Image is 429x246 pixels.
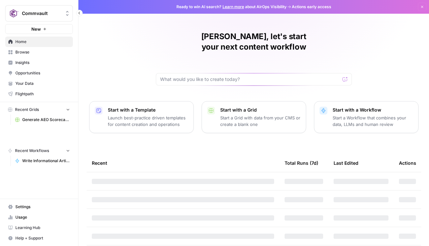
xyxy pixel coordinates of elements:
[15,39,70,45] span: Home
[12,156,73,166] a: Write Informational Article Body
[285,154,318,172] div: Total Runs (7d)
[15,225,70,231] span: Learning Hub
[108,115,188,128] p: Launch best-practice driven templates for content creation and operations
[5,146,73,156] button: Recent Workflows
[5,105,73,115] button: Recent Grids
[92,154,274,172] div: Recent
[89,101,194,133] button: Start with a TemplateLaunch best-practice driven templates for content creation and operations
[314,101,419,133] button: Start with a WorkflowStart a Workflow that combines your data, LLMs and human review
[5,37,73,47] a: Home
[333,115,413,128] p: Start a Workflow that combines your data, LLMs and human review
[333,107,413,113] p: Start with a Workflow
[5,5,73,22] button: Workspace: Commvault
[15,107,39,113] span: Recent Grids
[5,24,73,34] button: New
[15,214,70,220] span: Usage
[223,4,244,9] a: Learn more
[22,117,70,123] span: Generate AEO Scorecard (1)
[15,148,49,154] span: Recent Workflows
[202,101,306,133] button: Start with a GridStart a Grid with data from your CMS or create a blank one
[5,57,73,68] a: Insights
[108,107,188,113] p: Start with a Template
[12,115,73,125] a: Generate AEO Scorecard (1)
[15,235,70,241] span: Help + Support
[156,31,352,52] h1: [PERSON_NAME], let's start your next content workflow
[5,47,73,57] a: Browse
[5,212,73,223] a: Usage
[31,26,41,32] span: New
[15,204,70,210] span: Settings
[5,78,73,89] a: Your Data
[176,4,287,10] span: Ready to win AI search? about AirOps Visibility
[22,158,70,164] span: Write Informational Article Body
[15,91,70,97] span: Flightpath
[5,89,73,99] a: Flightpath
[15,81,70,86] span: Your Data
[22,10,61,17] span: Commvault
[5,202,73,212] a: Settings
[160,76,340,83] input: What would you like to create today?
[399,154,416,172] div: Actions
[334,154,358,172] div: Last Edited
[5,68,73,78] a: Opportunities
[5,233,73,243] button: Help + Support
[15,70,70,76] span: Opportunities
[8,8,19,19] img: Commvault Logo
[220,115,301,128] p: Start a Grid with data from your CMS or create a blank one
[220,107,301,113] p: Start with a Grid
[15,49,70,55] span: Browse
[292,4,331,10] span: Actions early access
[5,223,73,233] a: Learning Hub
[15,60,70,66] span: Insights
